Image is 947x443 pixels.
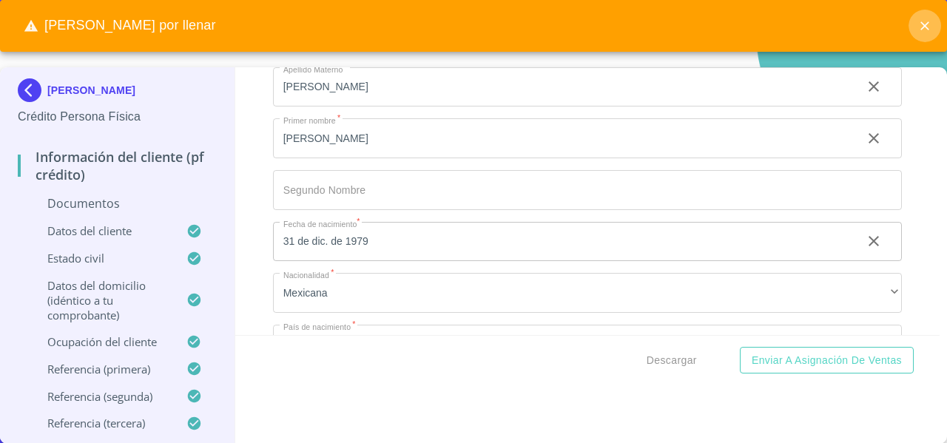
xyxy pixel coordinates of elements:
p: [PERSON_NAME] [47,84,135,96]
p: Datos del cliente [18,223,186,238]
span: [PERSON_NAME] por llenar [12,10,228,41]
p: Datos del domicilio (idéntico a tu comprobante) [18,278,186,322]
span: Enviar a Asignación de Ventas [752,351,902,370]
button: Enviar a Asignación de Ventas [740,347,914,374]
p: Ocupación del Cliente [18,334,186,349]
p: Información del cliente (PF crédito) [18,148,217,183]
span: Descargar [647,351,697,370]
p: Documentos [18,195,217,212]
button: Descargar [641,347,703,374]
img: Docupass spot blue [18,78,47,102]
p: Referencia (segunda) [18,389,186,404]
button: clear input [856,327,892,362]
p: Referencia (primera) [18,362,186,376]
div: Mexicana [273,273,902,313]
p: Referencia (tercera) [18,416,186,430]
div: [PERSON_NAME] [18,78,217,108]
p: Estado Civil [18,251,186,266]
p: Crédito Persona Física [18,108,217,126]
button: clear input [856,69,892,104]
button: close [909,10,941,42]
button: clear input [856,121,892,156]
